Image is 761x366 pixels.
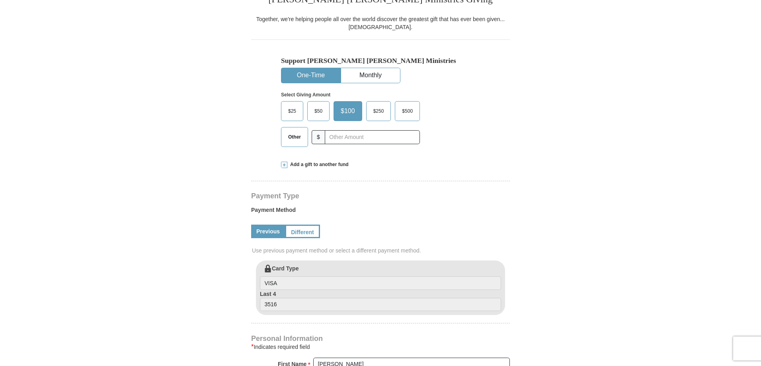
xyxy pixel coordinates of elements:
input: Other Amount [325,130,420,144]
span: $25 [284,105,300,117]
strong: Select Giving Amount [281,92,330,98]
span: $250 [369,105,388,117]
span: Use previous payment method or select a different payment method. [252,247,511,254]
a: Previous [251,225,285,238]
h5: Support [PERSON_NAME] [PERSON_NAME] Ministries [281,57,480,65]
label: Card Type [260,264,501,290]
div: Indicates required field [251,342,510,352]
button: One-Time [281,68,340,83]
div: Together, we're helping people all over the world discover the greatest gift that has ever been g... [251,15,510,31]
span: $50 [310,105,326,117]
span: $100 [337,105,359,117]
a: Different [285,225,320,238]
input: Card Type [260,276,501,290]
span: Other [284,131,305,143]
h4: Personal Information [251,335,510,342]
span: $ [312,130,325,144]
label: Payment Method [251,206,510,218]
span: Add a gift to another fund [287,161,349,168]
h4: Payment Type [251,193,510,199]
span: $500 [398,105,417,117]
input: Last 4 [260,298,501,311]
button: Monthly [341,68,400,83]
label: Last 4 [260,290,501,311]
